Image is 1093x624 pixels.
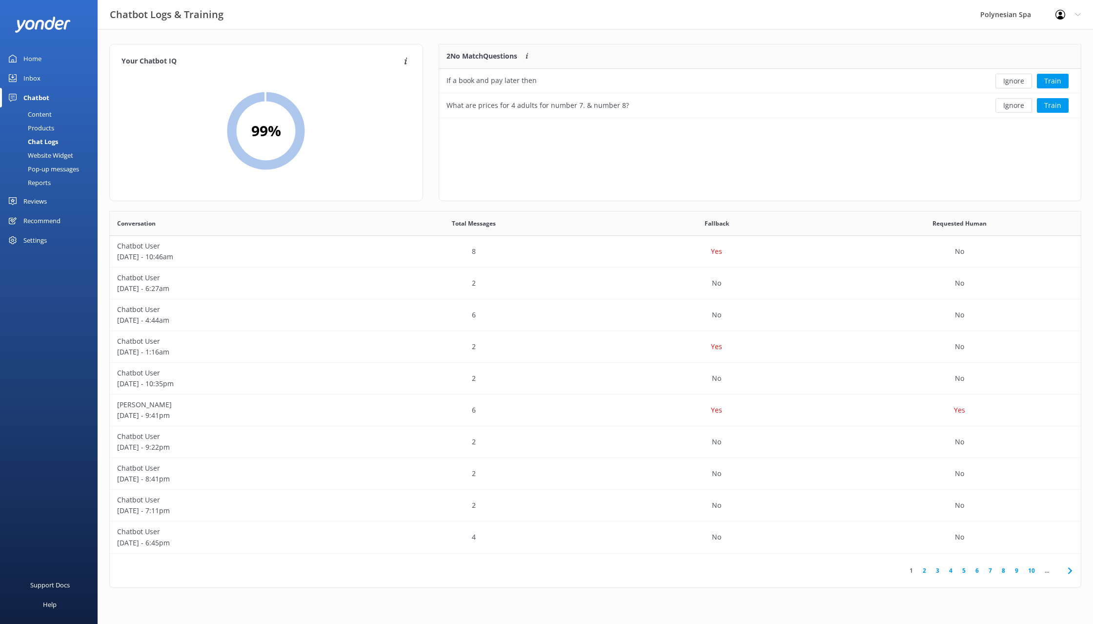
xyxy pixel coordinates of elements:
div: Chat Logs [6,135,58,148]
p: 8 [472,246,476,257]
p: [DATE] - 7:11pm [117,505,345,516]
p: No [955,532,964,542]
p: 2 [472,468,476,479]
p: No [955,341,964,352]
p: 2 [472,341,476,352]
div: row [110,521,1081,553]
h4: Your Chatbot IQ [121,56,401,67]
p: Chatbot User [117,495,345,505]
p: Chatbot User [117,272,345,283]
p: Chatbot User [117,336,345,347]
p: [DATE] - 9:22pm [117,442,345,453]
div: row [110,490,1081,521]
p: Yes [711,246,722,257]
p: No [955,373,964,384]
p: 2 [472,278,476,289]
a: 6 [971,566,984,575]
a: Content [6,107,98,121]
button: Train [1037,74,1069,88]
div: Support Docs [30,575,70,595]
div: Website Widget [6,148,73,162]
p: [DATE] - 10:35pm [117,378,345,389]
p: Chatbot User [117,368,345,378]
p: No [712,532,721,542]
div: Content [6,107,52,121]
a: 5 [957,566,971,575]
div: row [110,395,1081,426]
p: [DATE] - 6:45pm [117,538,345,548]
p: 2 [472,373,476,384]
p: [PERSON_NAME] [117,399,345,410]
div: Inbox [23,68,40,88]
p: Yes [954,405,965,416]
div: row [110,268,1081,299]
p: [DATE] - 6:27am [117,283,345,294]
a: Chat Logs [6,135,98,148]
span: ... [1040,566,1054,575]
div: grid [110,236,1081,553]
p: Chatbot User [117,431,345,442]
a: 9 [1010,566,1023,575]
a: 2 [918,566,931,575]
p: 2 [472,500,476,511]
a: 7 [984,566,997,575]
p: No [955,437,964,447]
div: Reviews [23,191,47,211]
p: Yes [711,405,722,416]
span: Fallback [705,219,729,228]
p: Chatbot User [117,241,345,251]
span: Conversation [117,219,156,228]
p: [DATE] - 4:44am [117,315,345,326]
p: 6 [472,310,476,320]
p: [DATE] - 1:16am [117,347,345,357]
p: No [712,437,721,447]
div: row [439,93,1081,118]
p: Yes [711,341,722,352]
a: 10 [1023,566,1040,575]
a: 3 [931,566,944,575]
a: Pop-up messages [6,162,98,176]
div: What are prices for 4 adults for number 7. & number 8? [446,100,629,111]
div: Recommend [23,211,61,230]
div: Reports [6,176,51,189]
a: 1 [905,566,918,575]
p: 2 [472,437,476,447]
h3: Chatbot Logs & Training [110,7,223,22]
p: No [712,278,721,289]
div: Home [23,49,41,68]
div: Chatbot [23,88,49,107]
button: Train [1037,98,1069,113]
p: No [955,310,964,320]
p: [DATE] - 9:41pm [117,410,345,421]
p: 6 [472,405,476,416]
img: yonder-white-logo.png [15,17,71,33]
div: row [110,299,1081,331]
div: row [110,236,1081,268]
p: No [712,468,721,479]
p: 2 No Match Questions [446,51,517,62]
a: Website Widget [6,148,98,162]
div: row [110,426,1081,458]
div: row [439,69,1081,93]
div: Settings [23,230,47,250]
p: [DATE] - 10:46am [117,251,345,262]
p: 4 [472,532,476,542]
p: Chatbot User [117,526,345,537]
a: 8 [997,566,1010,575]
p: No [955,246,964,257]
div: If a book and pay later then [446,75,537,86]
div: row [110,363,1081,395]
p: Chatbot User [117,463,345,474]
a: Reports [6,176,98,189]
h2: 99 % [251,119,281,143]
div: Help [43,595,57,614]
a: Products [6,121,98,135]
p: No [955,500,964,511]
div: row [110,458,1081,490]
div: Pop-up messages [6,162,79,176]
div: Products [6,121,54,135]
button: Ignore [995,74,1032,88]
button: Ignore [995,98,1032,113]
a: 4 [944,566,957,575]
div: grid [439,69,1081,118]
